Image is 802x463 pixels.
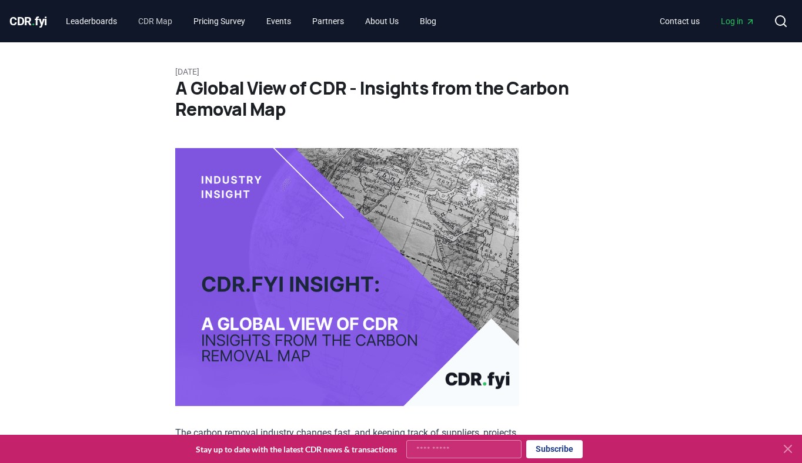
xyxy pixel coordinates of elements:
[129,11,182,32] a: CDR Map
[303,11,353,32] a: Partners
[184,11,255,32] a: Pricing Survey
[9,14,47,28] span: CDR fyi
[356,11,408,32] a: About Us
[410,11,446,32] a: Blog
[650,11,764,32] nav: Main
[257,11,300,32] a: Events
[175,78,627,120] h1: A Global View of CDR - Insights from the Carbon Removal Map
[56,11,446,32] nav: Main
[721,15,755,27] span: Log in
[56,11,126,32] a: Leaderboards
[32,14,35,28] span: .
[711,11,764,32] a: Log in
[175,66,627,78] p: [DATE]
[175,148,519,406] img: blog post image
[9,13,47,29] a: CDR.fyi
[650,11,709,32] a: Contact us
